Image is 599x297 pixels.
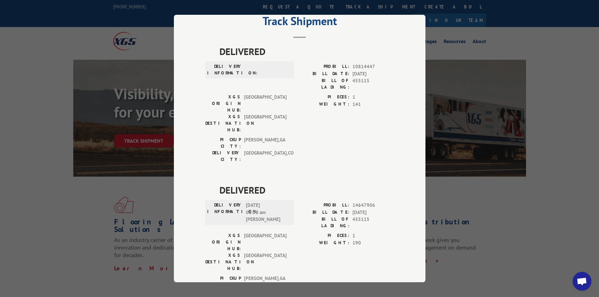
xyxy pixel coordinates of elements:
label: DELIVERY INFORMATION: [207,63,243,76]
label: PIECES: [300,232,349,239]
span: [GEOGRAPHIC_DATA] [244,252,286,272]
span: [GEOGRAPHIC_DATA] [244,94,286,113]
span: [DATE] [352,209,394,216]
label: BILL OF LADING: [300,216,349,229]
label: PROBILL: [300,63,349,70]
label: XGS DESTINATION HUB: [205,113,241,133]
label: PICKUP CITY: [205,136,241,150]
label: DELIVERY INFORMATION: [207,202,243,223]
label: BILL DATE: [300,70,349,78]
div: Open chat [573,272,591,291]
label: BILL DATE: [300,209,349,216]
span: [GEOGRAPHIC_DATA] , CO [244,150,286,163]
label: BILL OF LADING: [300,77,349,91]
span: 141 [352,101,394,108]
span: 455115 [352,77,394,91]
span: [GEOGRAPHIC_DATA] [244,113,286,133]
span: [PERSON_NAME] , GA [244,275,286,288]
span: 190 [352,239,394,247]
label: XGS DESTINATION HUB: [205,252,241,272]
label: PICKUP CITY: [205,275,241,288]
label: WEIGHT: [300,101,349,108]
span: 1 [352,94,394,101]
span: DELIVERED [219,44,394,58]
label: XGS ORIGIN HUB: [205,94,241,113]
span: [GEOGRAPHIC_DATA] [244,232,286,252]
span: 10814447 [352,63,394,70]
span: DELIVERED [219,183,394,197]
label: PROBILL: [300,202,349,209]
span: [PERSON_NAME] , GA [244,136,286,150]
span: [DATE] 08:00 am [PERSON_NAME] [246,202,288,223]
h2: Track Shipment [205,17,394,29]
span: [DATE] [352,70,394,78]
span: 1 [352,232,394,239]
span: 14647906 [352,202,394,209]
label: DELIVERY CITY: [205,150,241,163]
label: XGS ORIGIN HUB: [205,232,241,252]
label: WEIGHT: [300,239,349,247]
label: PIECES: [300,94,349,101]
span: 455115 [352,216,394,229]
